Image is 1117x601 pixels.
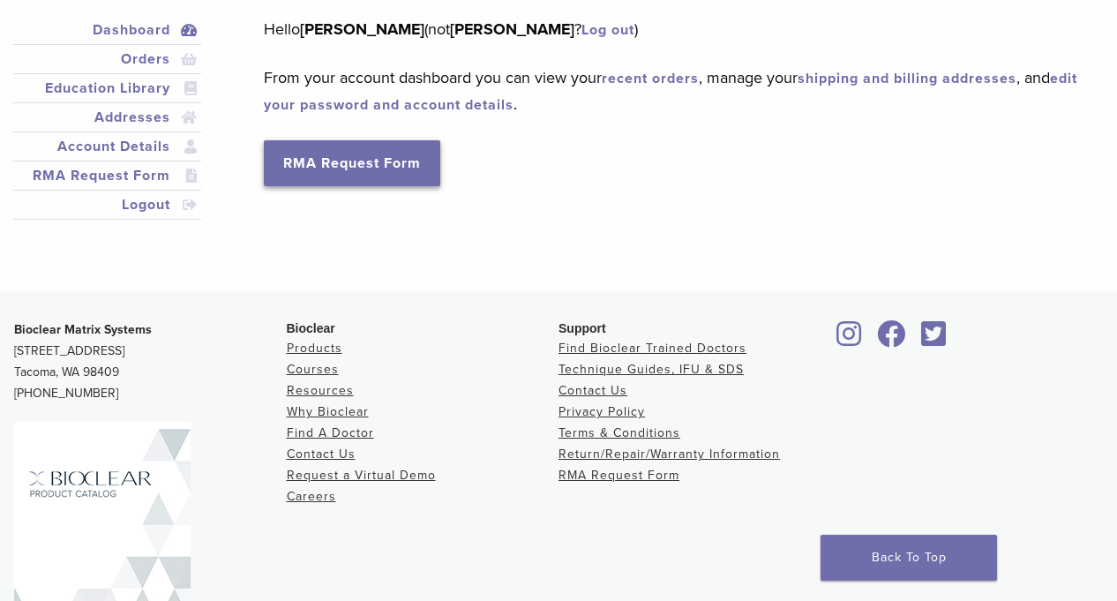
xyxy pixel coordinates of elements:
a: Courses [287,362,339,377]
span: Support [558,321,606,335]
nav: Account pages [13,16,201,241]
a: Find Bioclear Trained Doctors [558,341,746,356]
a: Logout [17,194,198,215]
a: Request a Virtual Demo [287,468,436,483]
a: recent orders [602,70,699,87]
a: Careers [287,489,336,504]
a: RMA Request Form [558,468,679,483]
a: RMA Request Form [17,165,198,186]
p: From your account dashboard you can view your , manage your , and . [264,64,1077,117]
a: Orders [17,49,198,70]
a: Contact Us [558,383,627,398]
a: Addresses [17,107,198,128]
a: Bioclear [831,331,868,349]
strong: Bioclear Matrix Systems [14,322,152,337]
a: Find A Doctor [287,425,374,440]
p: Hello (not ? ) [264,16,1077,42]
a: Dashboard [17,19,198,41]
a: Return/Repair/Warranty Information [558,447,780,462]
a: Technique Guides, IFU & SDS [558,362,744,377]
a: Privacy Policy [558,404,645,419]
a: Bioclear [872,331,912,349]
a: Bioclear [916,331,953,349]
span: Bioclear [287,321,335,335]
a: Terms & Conditions [558,425,680,440]
p: [STREET_ADDRESS] Tacoma, WA 98409 [PHONE_NUMBER] [14,319,287,404]
strong: [PERSON_NAME] [450,19,574,39]
a: Products [287,341,342,356]
a: Contact Us [287,447,356,462]
strong: [PERSON_NAME] [300,19,424,39]
a: shipping and billing addresses [798,70,1016,87]
a: Resources [287,383,354,398]
a: Back To Top [821,535,997,581]
a: RMA Request Form [264,140,440,186]
a: Why Bioclear [287,404,369,419]
a: Education Library [17,78,198,99]
a: Log out [581,21,634,39]
a: Account Details [17,136,198,157]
